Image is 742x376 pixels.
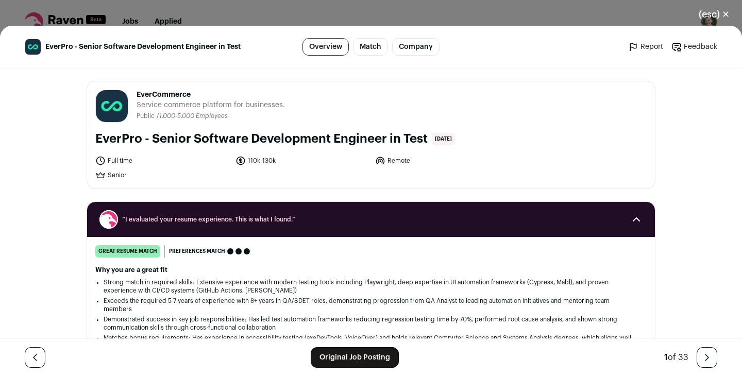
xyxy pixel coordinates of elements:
[353,38,388,56] a: Match
[235,156,369,166] li: 110k-130k
[45,42,241,52] span: EverPro - Senior Software Development Engineer in Test
[157,112,228,120] li: /
[104,334,638,350] li: Matches bonus requirements: Has experience in accessibility testing (axeDevTools, VoiceOver) and ...
[664,353,668,362] span: 1
[95,170,229,180] li: Senior
[392,38,440,56] a: Company
[628,42,663,52] a: Report
[96,90,128,122] img: a62f3687621b8697e9488e78d6c5a38f6e4798a24e453e3252adbf6215856b0f.jpg
[169,246,225,257] span: Preferences match
[671,42,717,52] a: Feedback
[104,297,638,313] li: Exceeds the required 5-7 years of experience with 8+ years in QA/SDET roles, demonstrating progre...
[686,3,742,26] button: Close modal
[311,347,399,368] a: Original Job Posting
[25,39,41,55] img: a62f3687621b8697e9488e78d6c5a38f6e4798a24e453e3252adbf6215856b0f.jpg
[95,245,160,258] div: great resume match
[104,315,638,332] li: Demonstrated success in key job responsibilities: Has led test automation frameworks reducing reg...
[664,351,688,364] div: of 33
[432,133,455,145] span: [DATE]
[122,215,620,224] span: “I evaluated your resume experience. This is what I found.”
[137,90,285,100] span: EverCommerce
[375,156,509,166] li: Remote
[137,100,285,110] span: Service commerce platform for businesses.
[104,278,638,295] li: Strong match in required skills: Extensive experience with modern testing tools including Playwri...
[95,131,428,147] h1: EverPro - Senior Software Development Engineer in Test
[137,112,157,120] li: Public
[95,156,229,166] li: Full time
[302,38,349,56] a: Overview
[159,113,228,119] span: 1,000-5,000 Employees
[95,266,647,274] h2: Why you are a great fit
